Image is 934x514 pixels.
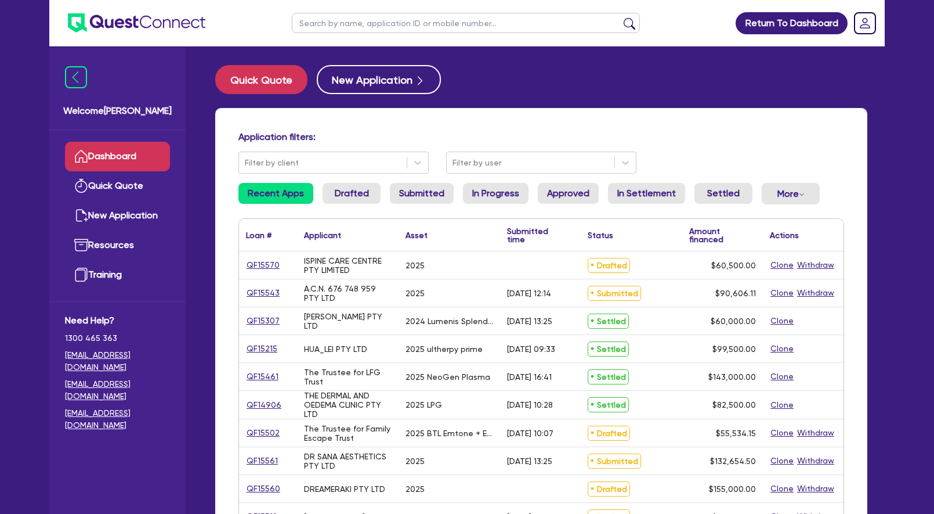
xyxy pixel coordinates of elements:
[770,314,794,328] button: Clone
[246,231,271,239] div: Loan #
[507,429,553,438] div: [DATE] 10:07
[246,426,280,440] a: QF15502
[238,131,844,142] h4: Application filters:
[323,183,381,204] a: Drafted
[770,258,794,272] button: Clone
[304,452,392,470] div: DR SANA AESTHETICS PTY LTD
[246,454,278,468] a: QF15561
[246,370,279,383] a: QF15461
[710,457,756,466] span: $132,654.50
[588,342,629,357] span: Settled
[65,142,170,171] a: Dashboard
[63,104,172,118] span: Welcome [PERSON_NAME]
[65,201,170,231] a: New Application
[390,183,454,204] a: Submitted
[507,344,555,354] div: [DATE] 09:33
[246,258,280,272] a: QF15570
[246,398,282,412] a: QF14906
[588,426,630,441] span: Drafted
[406,344,483,354] div: 2025 ultherpy prime
[65,407,170,432] a: [EMAIL_ADDRESS][DOMAIN_NAME]
[304,424,392,443] div: The Trustee for Family Escape Trust
[304,368,392,386] div: The Trustee for LFG Trust
[711,317,756,326] span: $60,000.00
[712,400,756,409] span: $82,500.00
[304,484,385,494] div: DREAMERAKI PTY LTD
[507,317,552,326] div: [DATE] 13:25
[716,429,756,438] span: $55,534.15
[65,314,170,328] span: Need Help?
[74,268,88,282] img: training
[715,289,756,298] span: $90,606.11
[588,454,641,469] span: Submitted
[689,227,756,243] div: Amount financed
[770,482,794,495] button: Clone
[304,312,392,330] div: [PERSON_NAME] PTY LTD
[588,286,641,301] span: Submitted
[507,372,552,382] div: [DATE] 16:41
[238,183,313,204] a: Recent Apps
[406,484,425,494] div: 2025
[736,12,848,34] a: Return To Dashboard
[292,13,640,33] input: Search by name, application ID or mobile number...
[712,344,756,354] span: $99,500.00
[538,183,599,204] a: Approved
[246,314,280,328] a: QF15307
[317,65,441,94] a: New Application
[74,238,88,252] img: resources
[850,8,880,38] a: Dropdown toggle
[797,454,835,468] button: Withdraw
[304,344,367,354] div: HUA_LEI PTY LTD
[588,258,630,273] span: Drafted
[304,391,392,419] div: THE DERMAL AND OEDEMA CLINIC PTY LTD
[65,231,170,260] a: Resources
[304,284,392,303] div: A.C.N. 676 748 959 PTY LTD
[770,426,794,440] button: Clone
[304,231,341,239] div: Applicant
[588,397,629,412] span: Settled
[65,171,170,201] a: Quick Quote
[711,261,756,270] span: $60,500.00
[588,369,629,384] span: Settled
[608,183,685,204] a: In Settlement
[406,317,493,326] div: 2024 Lumenis Splendor
[246,286,280,300] a: QF15543
[246,482,281,495] a: QF15560
[507,289,551,298] div: [DATE] 12:14
[797,426,835,440] button: Withdraw
[406,400,442,409] div: 2025 LPG
[65,332,170,344] span: 1300 465 363
[463,183,528,204] a: In Progress
[797,482,835,495] button: Withdraw
[406,289,425,298] div: 2025
[694,183,752,204] a: Settled
[588,314,629,329] span: Settled
[74,179,88,193] img: quick-quote
[65,66,87,88] img: icon-menu-close
[770,342,794,355] button: Clone
[406,372,490,382] div: 2025 NeoGen Plasma
[507,400,553,409] div: [DATE] 10:28
[770,286,794,300] button: Clone
[770,370,794,383] button: Clone
[215,65,307,94] button: Quick Quote
[588,481,630,497] span: Drafted
[65,349,170,373] a: [EMAIL_ADDRESS][DOMAIN_NAME]
[507,227,563,243] div: Submitted time
[215,65,317,94] a: Quick Quote
[406,231,428,239] div: Asset
[246,342,278,355] a: QF15215
[507,457,552,466] div: [DATE] 13:25
[797,258,835,272] button: Withdraw
[74,209,88,222] img: new-application
[709,484,756,494] span: $155,000.00
[588,231,613,239] div: Status
[708,372,756,382] span: $143,000.00
[65,378,170,402] a: [EMAIL_ADDRESS][DOMAIN_NAME]
[770,398,794,412] button: Clone
[406,429,493,438] div: 2025 BTL Emtone + Emsella appicator
[797,286,835,300] button: Withdraw
[406,261,425,270] div: 2025
[68,13,205,33] img: quest-connect-logo-blue
[770,454,794,468] button: Clone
